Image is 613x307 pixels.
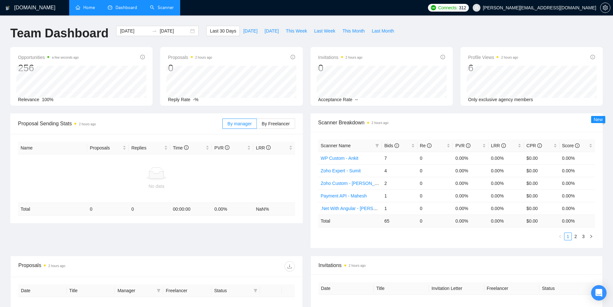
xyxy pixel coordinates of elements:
[195,56,212,59] time: 2 hours ago
[572,233,580,240] li: 2
[459,4,466,11] span: 312
[318,53,363,61] span: Invitations
[466,143,470,148] span: info-circle
[560,164,595,177] td: 0.00%
[474,5,479,10] span: user
[539,282,595,295] th: Status
[318,62,363,74] div: 0
[150,5,174,10] a: searchScanner
[90,144,121,151] span: Proposals
[52,56,79,59] time: a few seconds ago
[453,189,488,202] td: 0.00%
[265,27,279,34] span: [DATE]
[206,26,240,36] button: Last 30 Days
[438,4,458,11] span: Connects:
[173,145,188,150] span: Time
[374,282,429,295] th: Title
[157,289,161,293] span: filter
[417,177,453,189] td: 0
[468,62,518,74] div: 6
[564,233,571,240] a: 1
[382,164,417,177] td: 4
[152,28,157,34] span: swap-right
[5,3,10,13] img: logo
[321,168,361,173] a: Zoho Expert - Sumit
[210,27,236,34] span: Last 30 Days
[318,215,382,227] td: Total
[591,285,607,301] div: Open Intercom Messenger
[372,121,389,125] time: 2 hours ago
[556,233,564,240] button: left
[21,183,293,190] div: No data
[261,26,282,36] button: [DATE]
[560,202,595,215] td: 0.00%
[417,189,453,202] td: 0
[488,164,524,177] td: 0.00%
[564,233,572,240] li: 1
[18,142,87,154] th: Name
[524,202,559,215] td: $0.00
[87,203,129,216] td: 0
[254,289,257,293] span: filter
[395,143,399,148] span: info-circle
[163,284,211,297] th: Freelancer
[468,53,518,61] span: Profile Views
[129,142,170,154] th: Replies
[537,143,542,148] span: info-circle
[214,145,229,150] span: PVR
[468,97,533,102] span: Only exclusive agency members
[587,233,595,240] button: right
[560,177,595,189] td: 0.00%
[318,97,353,102] span: Acceptance Rate
[87,142,129,154] th: Proposals
[321,193,367,198] a: Payment API - Mahesh
[253,203,295,216] td: NaN %
[214,287,251,294] span: Status
[18,53,79,61] span: Opportunities
[321,181,389,186] a: Zoho Custom - [PERSON_NAME]
[349,264,366,267] time: 2 hours ago
[48,264,65,268] time: 2 hours ago
[382,177,417,189] td: 2
[319,282,374,295] th: Date
[372,27,394,34] span: Last Month
[374,141,380,150] span: filter
[429,282,484,295] th: Invitation Letter
[18,120,222,128] span: Proposal Sending Stats
[184,145,189,150] span: info-circle
[524,215,559,227] td: $ 0.00
[453,164,488,177] td: 0.00%
[382,215,417,227] td: 65
[453,202,488,215] td: 0.00%
[140,55,145,59] span: info-circle
[168,53,212,61] span: Proposals
[256,145,271,150] span: LRR
[580,233,587,240] li: 3
[155,286,162,295] span: filter
[501,143,506,148] span: info-circle
[488,215,524,227] td: 0.00 %
[168,62,212,74] div: 0
[368,26,397,36] button: Last Month
[417,164,453,177] td: 0
[339,26,368,36] button: This Month
[314,27,335,34] span: Last Week
[417,215,453,227] td: 0
[590,55,595,59] span: info-circle
[116,5,137,10] span: Dashboard
[580,233,587,240] a: 3
[558,235,562,238] span: left
[212,203,253,216] td: 0.00 %
[319,261,595,269] span: Invitations
[524,189,559,202] td: $0.00
[76,5,95,10] a: homeHome
[282,26,311,36] button: This Week
[160,27,189,34] input: End date
[129,203,170,216] td: 0
[524,177,559,189] td: $0.00
[484,282,540,295] th: Freelancer
[420,143,432,148] span: Re
[18,284,67,297] th: Date
[600,5,610,10] span: setting
[453,177,488,189] td: 0.00%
